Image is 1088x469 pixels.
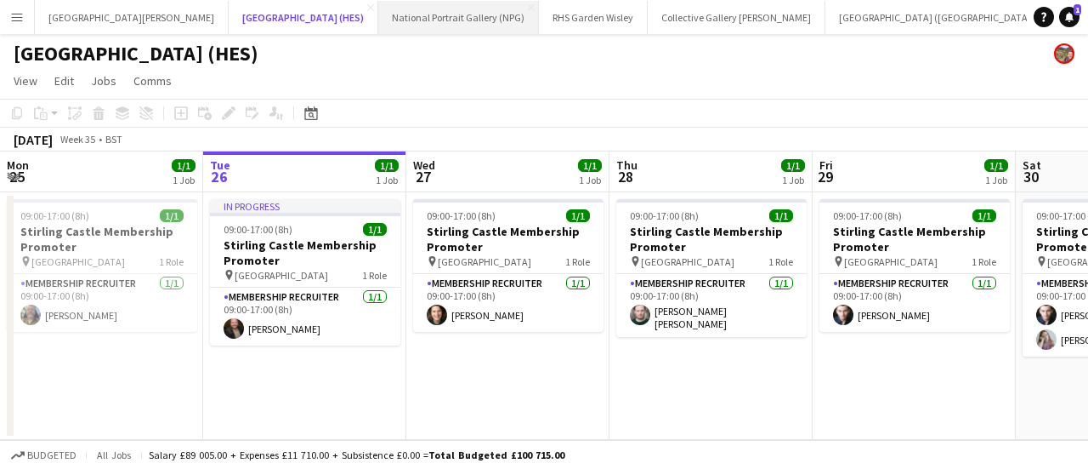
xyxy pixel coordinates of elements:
[35,1,229,34] button: [GEOGRAPHIC_DATA][PERSON_NAME]
[428,449,564,461] span: Total Budgeted £100 715.00
[378,1,539,34] button: National Portrait Gallery (NPG)
[210,237,400,268] h3: Stirling Castle Membership Promoter
[641,255,734,268] span: [GEOGRAPHIC_DATA]
[616,224,807,255] h3: Stirling Castle Membership Promoter
[7,224,197,255] h3: Stirling Castle Membership Promoter
[375,159,399,172] span: 1/1
[413,224,603,255] h3: Stirling Castle Membership Promoter
[210,288,400,346] app-card-role: Membership Recruiter1/109:00-17:00 (8h)[PERSON_NAME]
[984,159,1008,172] span: 1/1
[27,449,76,461] span: Budgeted
[565,255,590,268] span: 1 Role
[833,209,902,222] span: 09:00-17:00 (8h)
[616,157,637,173] span: Thu
[413,157,435,173] span: Wed
[14,131,53,148] div: [DATE]
[31,255,125,268] span: [GEOGRAPHIC_DATA]
[363,223,387,236] span: 1/1
[985,174,1007,186] div: 1 Job
[149,449,564,461] div: Salary £89 005.00 + Expenses £11 710.00 + Subsistence £0.00 =
[160,209,184,222] span: 1/1
[972,255,996,268] span: 1 Role
[819,224,1010,255] h3: Stirling Castle Membership Promoter
[7,70,44,92] a: View
[1074,4,1081,15] span: 1
[1023,157,1041,173] span: Sat
[207,167,230,186] span: 26
[224,223,292,236] span: 09:00-17:00 (8h)
[413,274,603,332] app-card-role: Membership Recruiter1/109:00-17:00 (8h)[PERSON_NAME]
[84,70,123,92] a: Jobs
[7,274,197,332] app-card-role: Membership Recruiter1/109:00-17:00 (8h)[PERSON_NAME]
[8,446,79,465] button: Budgeted
[769,209,793,222] span: 1/1
[210,199,400,213] div: In progress
[616,274,807,337] app-card-role: Membership Recruiter1/109:00-17:00 (8h)[PERSON_NAME] [PERSON_NAME]
[782,174,804,186] div: 1 Job
[566,209,590,222] span: 1/1
[630,209,699,222] span: 09:00-17:00 (8h)
[1054,43,1074,64] app-user-avatar: Alyce Paton
[14,73,37,89] span: View
[7,157,29,173] span: Mon
[819,157,833,173] span: Fri
[825,1,1049,34] button: [GEOGRAPHIC_DATA] ([GEOGRAPHIC_DATA])
[172,159,195,172] span: 1/1
[159,255,184,268] span: 1 Role
[20,209,89,222] span: 09:00-17:00 (8h)
[578,159,602,172] span: 1/1
[235,269,328,282] span: [GEOGRAPHIC_DATA]
[817,167,833,186] span: 29
[210,157,230,173] span: Tue
[133,73,172,89] span: Comms
[616,199,807,337] app-job-card: 09:00-17:00 (8h)1/1Stirling Castle Membership Promoter [GEOGRAPHIC_DATA]1 RoleMembership Recruite...
[210,199,400,346] app-job-card: In progress09:00-17:00 (8h)1/1Stirling Castle Membership Promoter [GEOGRAPHIC_DATA]1 RoleMembersh...
[93,449,134,461] span: All jobs
[781,159,805,172] span: 1/1
[413,199,603,332] app-job-card: 09:00-17:00 (8h)1/1Stirling Castle Membership Promoter [GEOGRAPHIC_DATA]1 RoleMembership Recruite...
[819,274,1010,332] app-card-role: Membership Recruiter1/109:00-17:00 (8h)[PERSON_NAME]
[1059,7,1079,27] a: 1
[54,73,74,89] span: Edit
[56,133,99,146] span: Week 35
[427,209,496,222] span: 09:00-17:00 (8h)
[48,70,81,92] a: Edit
[539,1,648,34] button: RHS Garden Wisley
[14,41,258,66] h1: [GEOGRAPHIC_DATA] (HES)
[1020,167,1041,186] span: 30
[362,269,387,282] span: 1 Role
[376,174,398,186] div: 1 Job
[7,199,197,332] app-job-card: 09:00-17:00 (8h)1/1Stirling Castle Membership Promoter [GEOGRAPHIC_DATA]1 RoleMembership Recruite...
[229,1,378,34] button: [GEOGRAPHIC_DATA] (HES)
[819,199,1010,332] app-job-card: 09:00-17:00 (8h)1/1Stirling Castle Membership Promoter [GEOGRAPHIC_DATA]1 RoleMembership Recruite...
[972,209,996,222] span: 1/1
[4,167,29,186] span: 25
[173,174,195,186] div: 1 Job
[648,1,825,34] button: Collective Gallery [PERSON_NAME]
[614,167,637,186] span: 28
[768,255,793,268] span: 1 Role
[411,167,435,186] span: 27
[91,73,116,89] span: Jobs
[579,174,601,186] div: 1 Job
[438,255,531,268] span: [GEOGRAPHIC_DATA]
[105,133,122,146] div: BST
[844,255,938,268] span: [GEOGRAPHIC_DATA]
[127,70,178,92] a: Comms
